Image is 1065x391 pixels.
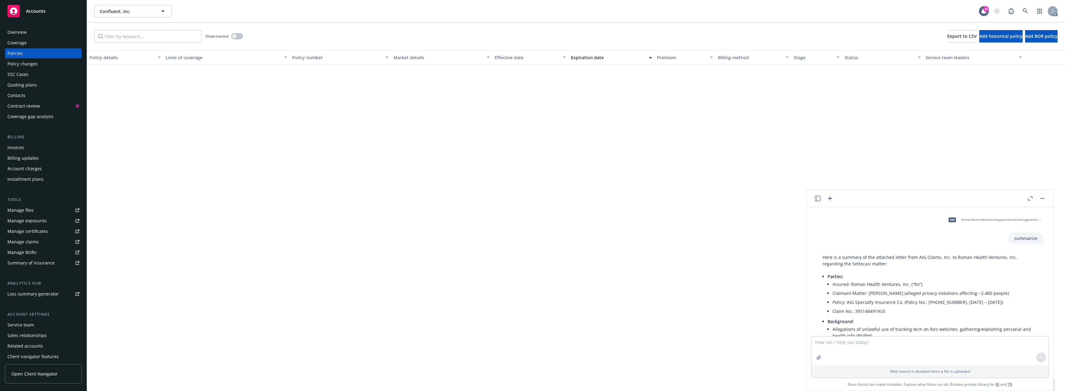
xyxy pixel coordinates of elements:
span: Parties [828,273,842,279]
div: Policies [7,48,23,58]
a: Start snowing [991,5,1003,17]
div: Policy changes [7,59,38,69]
span: RomanHealthSettecasiSupplementalCoverageLetter.pdf [961,218,1042,222]
button: Policy number [290,50,391,65]
div: Coverage [7,38,27,48]
div: Market details [393,54,483,61]
div: Quoting plans [7,80,37,90]
button: Add BOR policy [1025,30,1058,42]
a: BI [996,382,999,387]
span: Confluent, Inc. [100,8,153,15]
div: Status [845,54,914,61]
a: Manage exposures [5,216,82,226]
div: Billing [5,134,82,140]
div: Manage claims [7,237,39,247]
a: Loss summary generator [5,289,82,299]
li: Policy: AIG Specialty Insurance Co. (Policy No.: [PHONE_NUMBER], [DATE] – [DATE]) [832,298,1037,307]
span: Nova Assist can make mistakes. Explore what Nova can do: Browse prompt library for and [809,378,1051,391]
div: Manage BORs [7,247,37,257]
div: Analytics hub [5,280,82,287]
div: Tools [5,197,82,203]
button: Stage [791,50,842,65]
a: Installment plans [5,174,82,184]
a: Contacts [5,91,82,100]
button: Effective date [492,50,568,65]
a: Switch app [1033,5,1046,17]
div: Policy number [292,54,382,61]
a: Billing updates [5,153,82,163]
div: pdfRomanHealthSettecasiSupplementalCoverageLetter.pdf [945,212,1044,228]
div: Invoices [7,143,24,153]
div: Coverage gap analysis [7,112,54,122]
div: Manage exposures [7,216,47,226]
a: Manage claims [5,237,82,247]
p: summarize [1014,235,1037,242]
input: Filter by keyword... [94,30,202,42]
li: Claim No.: 3931484919US [832,307,1037,316]
a: Manage BORs [5,247,82,257]
button: Policy details [87,50,163,65]
a: Quoting plans [5,80,82,90]
span: Background [828,318,853,324]
p: : [828,318,1037,325]
a: Account charges [5,164,82,174]
button: Market details [391,50,492,65]
span: Add BOR policy [1025,33,1058,39]
div: Effective date [495,54,559,61]
span: Add historical policy [979,33,1023,39]
li: Insured: Roman Health Ventures, Inc. (“Ro”) [832,280,1037,289]
div: 30 [983,6,989,12]
a: Policies [5,48,82,58]
div: Installment plans [7,174,44,184]
div: SSC Cases [7,69,28,79]
div: Service team leaders [926,54,1015,61]
button: Confluent, Inc. [94,5,172,17]
div: Lines of coverage [166,54,280,61]
button: Add historical policy [979,30,1023,42]
div: Stage [794,54,833,61]
div: Billing updates [7,153,39,163]
a: Related accounts [5,341,82,351]
a: Report a Bug [1005,5,1017,17]
span: Accounts [26,9,46,14]
a: Policy changes [5,59,82,69]
a: TR [1008,382,1012,387]
p: : [828,273,1037,280]
div: Policy details [89,54,154,61]
button: Export to CSV [947,30,977,42]
button: Expiration date [568,50,654,65]
div: Billing method [718,54,782,61]
li: Claimant Matter: [PERSON_NAME] (alleged privacy violations affecting ~2,480 people) [832,289,1037,298]
p: Web search is disabled when a file is uploaded [815,369,1045,374]
a: Coverage [5,38,82,48]
div: Premium [657,54,706,61]
span: Show inactive [205,33,229,39]
span: Export to CSV [947,33,977,39]
div: Expiration date [571,54,645,61]
a: Contract review [5,101,82,111]
button: Status [842,50,923,65]
button: Lines of coverage [163,50,290,65]
div: Overview [7,27,27,37]
div: Loss summary generator [7,289,59,299]
div: Contacts [7,91,25,100]
a: Sales relationships [5,331,82,340]
p: Here is a summary of the attached letter from AIG Claims, Inc. to Roman Health Ventures, Inc. reg... [823,254,1037,267]
span: pdf [949,217,956,222]
a: Invoices [5,143,82,153]
a: Manage files [5,205,82,215]
div: Contract review [7,101,40,111]
span: Open Client Navigator [11,371,58,377]
div: Service team [7,320,34,330]
button: Billing method [715,50,792,65]
div: Manage files [7,205,34,215]
div: Related accounts [7,341,43,351]
div: Manage certificates [7,226,48,236]
button: Premium [654,50,715,65]
a: Search [1019,5,1032,17]
div: Account charges [7,164,42,174]
a: Coverage gap analysis [5,112,82,122]
div: Sales relationships [7,331,47,340]
button: Service team leaders [923,50,1024,65]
